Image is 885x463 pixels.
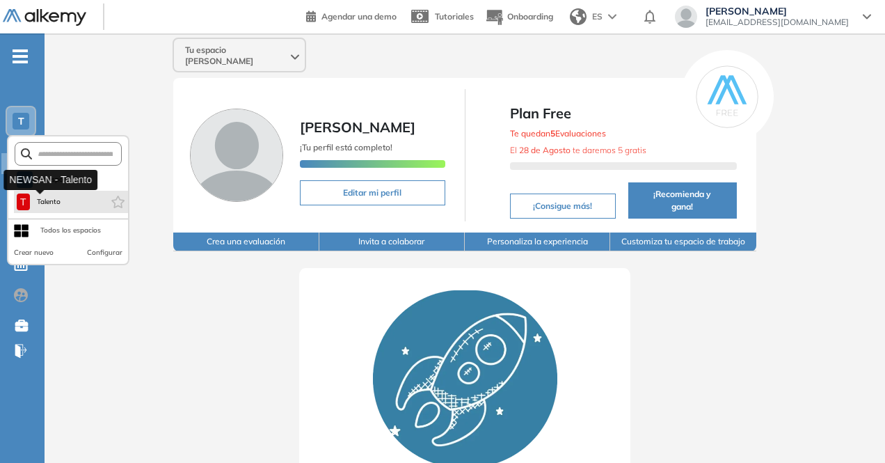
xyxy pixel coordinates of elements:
button: ¡Recomienda y gana! [628,182,737,219]
span: Te quedan Evaluaciones [510,128,606,139]
span: El te daremos 5 gratis [510,145,646,155]
a: Agendar una demo [306,7,397,24]
span: T [20,196,26,207]
span: ¡Tu perfil está completo! [300,142,392,152]
button: Crear nuevo [14,247,54,258]
button: ¡Consigue más! [510,194,616,219]
span: Talento [35,196,63,207]
span: Tutoriales [435,11,474,22]
span: Agendar una demo [321,11,397,22]
button: Configurar [87,247,122,258]
button: Customiza tu espacio de trabajo [610,233,756,251]
b: 28 de Agosto [519,145,571,155]
span: Tu espacio [PERSON_NAME] [185,45,288,67]
button: Onboarding [485,2,553,32]
span: T [18,116,24,127]
img: world [570,8,587,25]
img: Logo [3,9,86,26]
span: ES [592,10,603,23]
button: Crea una evaluación [173,233,319,251]
button: Invita a colaborar [319,233,465,251]
span: [EMAIL_ADDRESS][DOMAIN_NAME] [705,17,849,28]
span: Onboarding [507,11,553,22]
div: Todos los espacios [40,225,101,236]
img: arrow [608,14,616,19]
span: [PERSON_NAME] [300,118,415,136]
img: Foto de perfil [190,109,283,202]
div: NEWSAN - Talento [3,170,97,190]
button: Personaliza la experiencia [465,233,610,251]
b: 5 [550,128,555,139]
span: [PERSON_NAME] [705,6,849,17]
span: Plan Free [510,103,737,124]
i: - [13,55,28,58]
button: Editar mi perfil [300,180,445,205]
